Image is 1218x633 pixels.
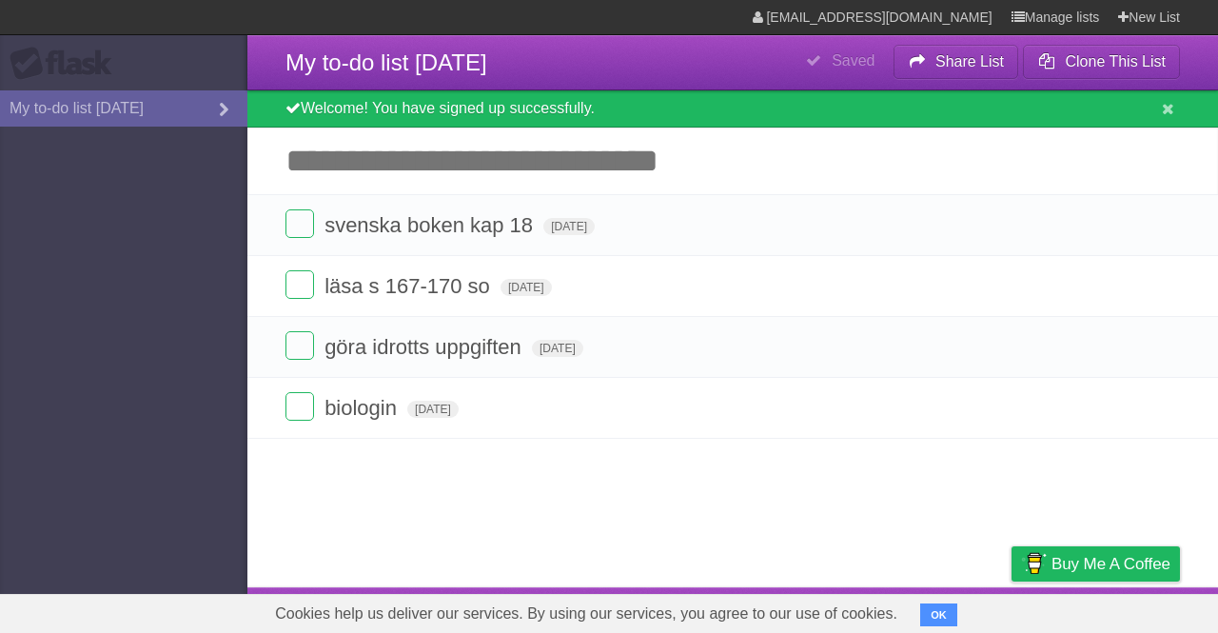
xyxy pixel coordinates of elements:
[247,90,1218,128] div: Welcome! You have signed up successfully.
[832,52,874,69] b: Saved
[407,401,459,418] span: [DATE]
[1021,547,1047,580] img: Buy me a coffee
[758,592,798,628] a: About
[501,279,552,296] span: [DATE]
[821,592,898,628] a: Developers
[1023,45,1180,79] button: Clone This List
[987,592,1036,628] a: Privacy
[285,49,487,75] span: My to-do list [DATE]
[324,335,526,359] span: göra idrotts uppgiften
[1060,592,1180,628] a: Suggest a feature
[285,270,314,299] label: Done
[935,53,1004,69] b: Share List
[285,331,314,360] label: Done
[285,392,314,421] label: Done
[324,213,538,237] span: svenska boken kap 18
[256,595,916,633] span: Cookies help us deliver our services. By using our services, you agree to our use of cookies.
[285,209,314,238] label: Done
[1051,547,1170,581] span: Buy me a coffee
[532,340,583,357] span: [DATE]
[324,274,495,298] span: läsa s 167-170 so
[1065,53,1166,69] b: Clone This List
[324,396,402,420] span: biologin
[894,45,1019,79] button: Share List
[920,603,957,626] button: OK
[543,218,595,235] span: [DATE]
[1012,546,1180,582] a: Buy me a coffee
[10,47,124,81] div: Flask
[922,592,964,628] a: Terms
